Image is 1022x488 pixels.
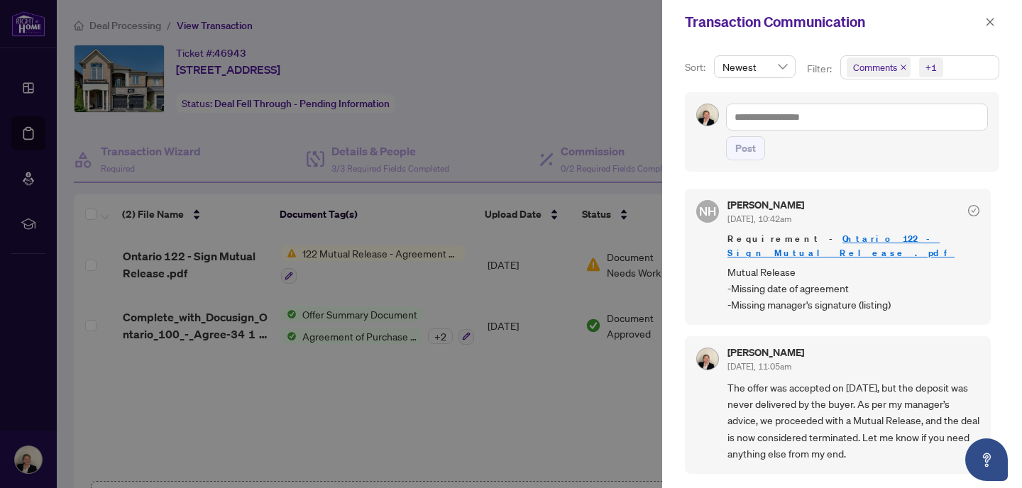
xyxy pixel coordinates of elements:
[965,438,1008,481] button: Open asap
[727,379,979,462] span: The offer was accepted on [DATE], but the deposit was never delivered by the buyer. As per my man...
[985,17,995,27] span: close
[853,60,897,74] span: Comments
[697,348,718,370] img: Profile Icon
[727,213,791,224] span: [DATE], 10:42am
[727,264,979,314] span: Mutual Release -Missing date of agreement -Missing manager's signature (listing)
[727,361,791,372] span: [DATE], 11:05am
[727,232,979,260] span: Requirement -
[699,202,716,221] span: NH
[807,61,834,77] p: Filter:
[697,104,718,126] img: Profile Icon
[727,200,804,210] h5: [PERSON_NAME]
[727,348,804,357] h5: [PERSON_NAME]
[968,205,979,216] span: check-circle
[726,136,765,160] button: Post
[722,56,787,77] span: Newest
[925,60,937,74] div: +1
[847,57,911,77] span: Comments
[685,60,708,75] p: Sort:
[685,11,981,33] div: Transaction Communication
[900,64,907,71] span: close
